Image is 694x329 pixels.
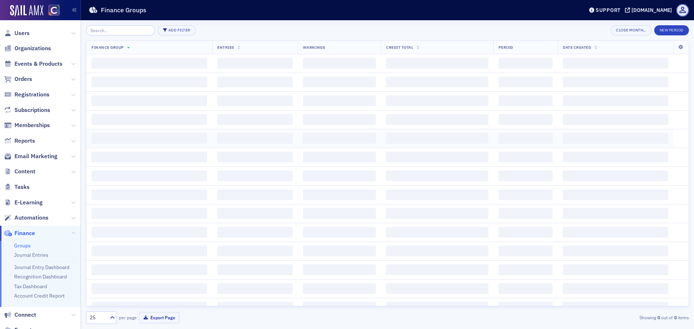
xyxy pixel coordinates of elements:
[158,25,196,35] button: Add Filter
[91,189,207,200] span: ‌
[563,45,591,50] span: Date Created
[91,283,207,294] span: ‌
[14,242,31,249] a: Groups
[498,189,553,200] span: ‌
[386,246,488,256] span: ‌
[303,283,376,294] span: ‌
[217,170,293,181] span: ‌
[4,75,32,83] a: Orders
[91,45,124,50] span: Finance Group
[303,77,376,87] span: ‌
[303,189,376,200] span: ‌
[14,273,67,280] a: Recognition Dashboard
[4,229,35,237] a: Finance
[14,311,36,319] span: Connect
[303,227,376,238] span: ‌
[498,264,553,275] span: ‌
[14,293,65,299] a: Account Credit Report
[4,199,43,207] a: E-Learning
[386,152,488,163] span: ‌
[386,189,488,200] span: ‌
[4,91,50,99] a: Registrations
[91,114,207,125] span: ‌
[498,170,553,181] span: ‌
[4,29,30,37] a: Users
[563,227,668,238] span: ‌
[10,5,43,17] a: SailAMX
[498,152,553,163] span: ‌
[563,152,668,163] span: ‌
[563,114,668,125] span: ‌
[14,44,51,52] span: Organizations
[4,311,36,319] a: Connect
[673,314,678,321] strong: 0
[91,246,207,256] span: ‌
[386,114,488,125] span: ‌
[14,183,30,191] span: Tasks
[631,7,672,13] div: [DOMAIN_NAME]
[14,60,63,68] span: Events & Products
[217,95,293,106] span: ‌
[217,246,293,256] span: ‌
[14,91,50,99] span: Registrations
[91,58,207,69] span: ‌
[498,45,513,50] span: Period
[14,199,43,207] span: E-Learning
[303,95,376,106] span: ‌
[4,152,57,160] a: Email Marketing
[14,283,47,290] a: Tax Dashboard
[217,283,293,294] span: ‌
[217,152,293,163] span: ‌
[4,137,35,145] a: Reports
[303,170,376,181] span: ‌
[563,95,668,106] span: ‌
[14,229,35,237] span: Finance
[498,77,553,87] span: ‌
[563,302,668,313] span: ‌
[91,208,207,219] span: ‌
[217,58,293,69] span: ‌
[563,133,668,144] span: ‌
[386,264,488,275] span: ‌
[14,152,57,160] span: Email Marketing
[563,170,668,181] span: ‌
[43,5,60,17] a: View Homepage
[217,45,234,50] span: Entries
[493,314,689,321] div: Showing out of items
[498,58,553,69] span: ‌
[91,95,207,106] span: ‌
[386,77,488,87] span: ‌
[14,137,35,145] span: Reports
[14,168,35,176] span: Content
[91,77,207,87] span: ‌
[386,133,488,144] span: ‌
[563,246,668,256] span: ‌
[119,314,137,321] label: per page
[217,114,293,125] span: ‌
[91,133,207,144] span: ‌
[14,106,50,114] span: Subscriptions
[498,283,553,294] span: ‌
[303,45,325,50] span: Warnings
[48,5,60,16] img: SailAMX
[563,283,668,294] span: ‌
[386,302,488,313] span: ‌
[303,208,376,219] span: ‌
[101,6,146,14] h1: Finance Groups
[563,189,668,200] span: ‌
[14,252,48,258] a: Journal Entries
[386,227,488,238] span: ‌
[386,283,488,294] span: ‌
[563,264,668,275] span: ‌
[498,95,553,106] span: ‌
[91,302,207,313] span: ‌
[14,29,30,37] span: Users
[4,121,50,129] a: Memberships
[498,227,553,238] span: ‌
[498,302,553,313] span: ‌
[303,152,376,163] span: ‌
[498,208,553,219] span: ‌
[563,58,668,69] span: ‌
[596,7,621,13] div: Support
[611,25,651,35] button: Close Month…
